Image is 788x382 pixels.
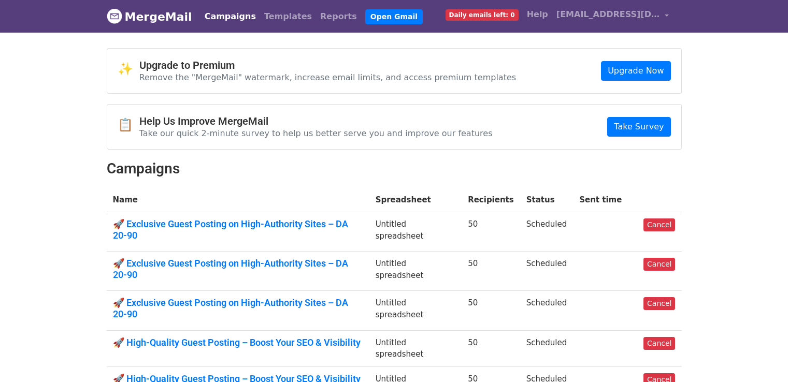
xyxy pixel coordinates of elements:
[107,8,122,24] img: MergeMail logo
[446,9,519,21] span: Daily emails left: 0
[462,330,520,366] td: 50
[369,291,462,330] td: Untitled spreadsheet
[369,212,462,252] td: Untitled spreadsheet
[462,212,520,252] td: 50
[107,6,192,27] a: MergeMail
[643,297,675,310] a: Cancel
[520,330,573,366] td: Scheduled
[601,61,670,81] a: Upgrade Now
[369,252,462,291] td: Untitled spreadsheet
[556,8,660,21] span: [EMAIL_ADDRESS][DOMAIN_NAME]
[139,72,517,83] p: Remove the "MergeMail" watermark, increase email limits, and access premium templates
[139,59,517,71] h4: Upgrade to Premium
[118,117,139,133] span: 📋
[113,258,363,280] a: 🚀 Exclusive Guest Posting on High-Authority Sites – DA 20-90
[552,4,674,28] a: [EMAIL_ADDRESS][DOMAIN_NAME]
[113,337,363,348] a: 🚀 High-Quality Guest Posting – Boost Your SEO & Visibility
[139,115,493,127] h4: Help Us Improve MergeMail
[520,291,573,330] td: Scheduled
[520,212,573,252] td: Scheduled
[107,160,682,178] h2: Campaigns
[113,297,363,319] a: 🚀 Exclusive Guest Posting on High-Authority Sites – DA 20-90
[520,252,573,291] td: Scheduled
[643,258,675,271] a: Cancel
[369,330,462,366] td: Untitled spreadsheet
[462,252,520,291] td: 50
[441,4,523,25] a: Daily emails left: 0
[462,291,520,330] td: 50
[643,218,675,231] a: Cancel
[523,4,552,25] a: Help
[107,188,369,212] th: Name
[573,188,637,212] th: Sent time
[462,188,520,212] th: Recipients
[113,218,363,241] a: 🚀 Exclusive Guest Posting on High-Authority Sites – DA 20-90
[139,128,493,139] p: Take our quick 2-minute survey to help us better serve you and improve our features
[118,62,139,77] span: ✨
[369,188,462,212] th: Spreadsheet
[520,188,573,212] th: Status
[316,6,361,27] a: Reports
[643,337,675,350] a: Cancel
[200,6,260,27] a: Campaigns
[607,117,670,137] a: Take Survey
[260,6,316,27] a: Templates
[365,9,423,24] a: Open Gmail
